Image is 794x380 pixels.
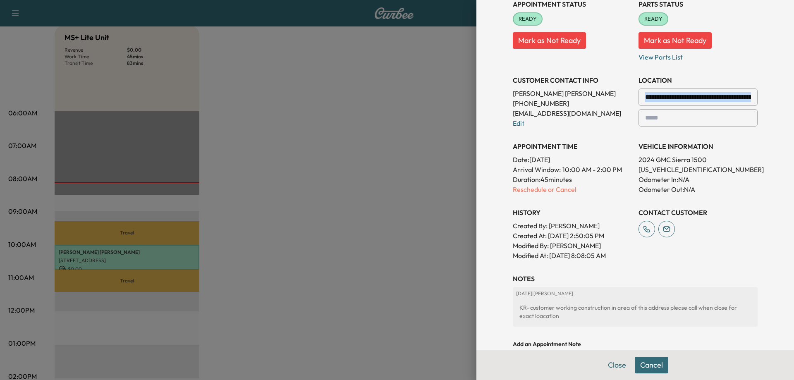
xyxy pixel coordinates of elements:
[513,98,632,108] p: [PHONE_NUMBER]
[513,231,632,241] p: Created At : [DATE] 2:50:05 PM
[513,184,632,194] p: Reschedule or Cancel
[513,174,632,184] p: Duration: 45 minutes
[513,119,524,127] a: Edit
[513,32,586,49] button: Mark as Not Ready
[639,155,758,165] p: 2024 GMC Sierra 1500
[639,174,758,184] p: Odometer In: N/A
[513,241,632,251] p: Modified By : [PERSON_NAME]
[639,15,667,23] span: READY
[603,357,631,373] button: Close
[513,274,758,284] h3: NOTES
[514,15,542,23] span: READY
[513,251,632,261] p: Modified At : [DATE] 8:08:05 AM
[562,165,622,174] span: 10:00 AM - 2:00 PM
[639,165,758,174] p: [US_VEHICLE_IDENTIFICATION_NUMBER]
[639,75,758,85] h3: LOCATION
[513,155,632,165] p: Date: [DATE]
[513,208,632,217] h3: History
[513,88,632,98] p: [PERSON_NAME] [PERSON_NAME]
[513,141,632,151] h3: APPOINTMENT TIME
[513,108,632,118] p: [EMAIL_ADDRESS][DOMAIN_NAME]
[513,340,758,348] h4: Add an Appointment Note
[639,208,758,217] h3: CONTACT CUSTOMER
[516,300,754,323] div: KR- customer working construction in area of this address please call when close for exact loacation
[513,165,632,174] p: Arrival Window:
[513,75,632,85] h3: CUSTOMER CONTACT INFO
[639,32,712,49] button: Mark as Not Ready
[639,184,758,194] p: Odometer Out: N/A
[635,357,668,373] button: Cancel
[639,141,758,151] h3: VEHICLE INFORMATION
[639,49,758,62] p: View Parts List
[516,290,754,297] p: [DATE] | [PERSON_NAME]
[513,221,632,231] p: Created By : [PERSON_NAME]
